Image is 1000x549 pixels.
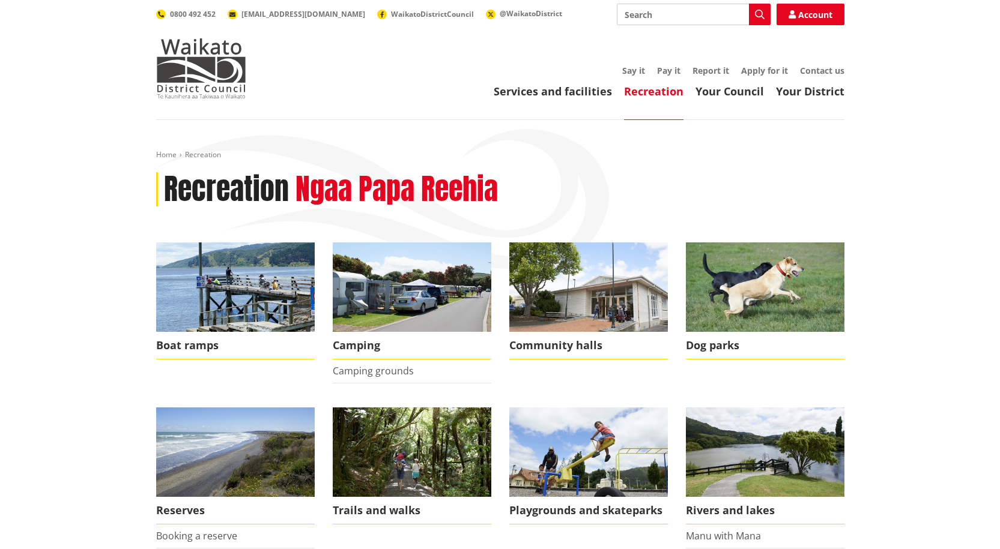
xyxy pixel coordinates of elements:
[333,364,414,377] a: Camping grounds
[156,149,177,160] a: Home
[686,529,761,542] a: Manu with Mana
[377,9,474,19] a: WaikatoDistrictCouncil
[509,407,668,497] img: Playground in Ngaruawahia
[622,65,645,76] a: Say it
[391,9,474,19] span: WaikatoDistrictCouncil
[494,84,612,98] a: Services and facilities
[156,497,315,524] span: Reserves
[185,149,221,160] span: Recreation
[741,65,788,76] a: Apply for it
[624,84,683,98] a: Recreation
[509,242,668,359] a: Ngaruawahia Memorial Hall Community halls
[156,407,315,497] img: Port Waikato coastal reserve
[241,9,365,19] span: [EMAIL_ADDRESS][DOMAIN_NAME]
[509,332,668,359] span: Community halls
[333,407,491,497] img: Bridal Veil Falls
[156,332,315,359] span: Boat ramps
[333,332,491,359] span: Camping
[509,407,668,524] a: A family enjoying a playground in Ngaruawahia Playgrounds and skateparks
[156,38,246,98] img: Waikato District Council - Te Kaunihera aa Takiwaa o Waikato
[692,65,729,76] a: Report it
[657,65,680,76] a: Pay it
[333,242,491,332] img: camping-ground-v2
[156,407,315,524] a: Port Waikato coastal reserve Reserves
[156,242,315,332] img: Port Waikato boat ramp
[686,332,844,359] span: Dog parks
[500,8,562,19] span: @WaikatoDistrict
[295,172,498,207] h2: Ngaa Papa Reehia
[509,497,668,524] span: Playgrounds and skateparks
[686,242,844,332] img: Find your local dog park
[333,407,491,524] a: Bridal Veil Falls scenic walk is located near Raglan in the Waikato Trails and walks
[156,150,844,160] nav: breadcrumb
[686,407,844,497] img: Waikato River, Ngaruawahia
[686,497,844,524] span: Rivers and lakes
[164,172,289,207] h1: Recreation
[170,9,216,19] span: 0800 492 452
[333,242,491,359] a: camping-ground-v2 Camping
[228,9,365,19] a: [EMAIL_ADDRESS][DOMAIN_NAME]
[156,9,216,19] a: 0800 492 452
[156,242,315,359] a: Port Waikato council maintained boat ramp Boat ramps
[686,407,844,524] a: The Waikato River flowing through Ngaruawahia Rivers and lakes
[800,65,844,76] a: Contact us
[776,84,844,98] a: Your District
[156,529,237,542] a: Booking a reserve
[486,8,562,19] a: @WaikatoDistrict
[686,242,844,359] a: Find your local dog park Dog parks
[617,4,771,25] input: Search input
[509,242,668,332] img: Ngaruawahia Memorial Hall
[777,4,844,25] a: Account
[333,497,491,524] span: Trails and walks
[695,84,764,98] a: Your Council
